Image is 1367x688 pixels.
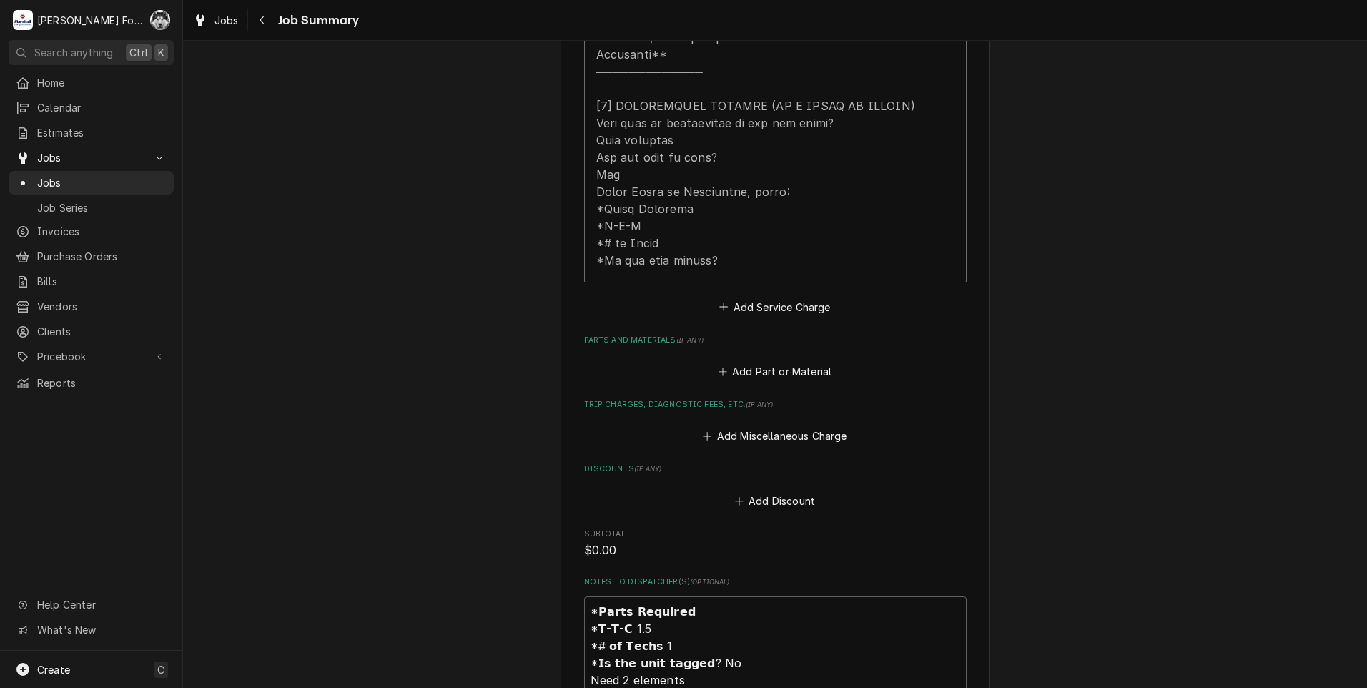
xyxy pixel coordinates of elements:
span: Invoices [37,224,167,239]
span: ( optional ) [690,578,730,586]
div: [PERSON_NAME] Food Equipment Service [37,13,142,28]
button: Add Part or Material [716,362,834,382]
span: Estimates [37,125,167,140]
span: Help Center [37,597,165,612]
a: Estimates [9,121,174,144]
span: Reports [37,375,167,390]
span: Ctrl [129,45,148,60]
span: $0.00 [584,544,617,557]
a: Clients [9,320,174,343]
a: Go to Help Center [9,593,174,616]
span: Search anything [34,45,113,60]
span: Job Summary [274,11,360,30]
span: What's New [37,622,165,637]
span: C [157,662,164,677]
span: Vendors [37,299,167,314]
button: Add Discount [732,491,817,511]
div: Discounts [584,463,967,511]
a: Bills [9,270,174,293]
label: Discounts [584,463,967,475]
span: Jobs [37,175,167,190]
a: Purchase Orders [9,245,174,268]
button: Add Service Charge [717,297,833,317]
span: Pricebook [37,349,145,364]
div: Chris Murphy (103)'s Avatar [150,10,170,30]
span: Purchase Orders [37,249,167,264]
div: Subtotal [584,529,967,559]
span: ( if any ) [676,336,704,344]
span: Create [37,664,70,676]
div: Trip Charges, Diagnostic Fees, etc. [584,399,967,446]
button: Search anythingCtrlK [9,40,174,65]
span: Job Series [37,200,167,215]
a: Go to Jobs [9,146,174,169]
label: Parts and Materials [584,335,967,346]
span: Bills [37,274,167,289]
a: Go to Pricebook [9,345,174,368]
div: Marshall Food Equipment Service's Avatar [13,10,33,30]
a: Go to What's New [9,618,174,642]
label: Trip Charges, Diagnostic Fees, etc. [584,399,967,411]
span: Subtotal [584,542,967,559]
button: Add Miscellaneous Charge [701,426,849,446]
span: K [158,45,164,60]
div: M [13,10,33,30]
span: Home [37,75,167,90]
span: Jobs [214,13,239,28]
span: Jobs [37,150,145,165]
div: C( [150,10,170,30]
button: Navigate back [251,9,274,31]
a: Calendar [9,96,174,119]
span: Clients [37,324,167,339]
a: Home [9,71,174,94]
span: Subtotal [584,529,967,540]
span: ( if any ) [746,400,773,408]
label: Notes to Dispatcher(s) [584,576,967,588]
a: Job Series [9,196,174,220]
a: Jobs [187,9,245,32]
a: Invoices [9,220,174,243]
a: Vendors [9,295,174,318]
a: Jobs [9,171,174,195]
div: Parts and Materials [584,335,967,382]
a: Reports [9,371,174,395]
span: Calendar [37,100,167,115]
span: ( if any ) [634,465,661,473]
